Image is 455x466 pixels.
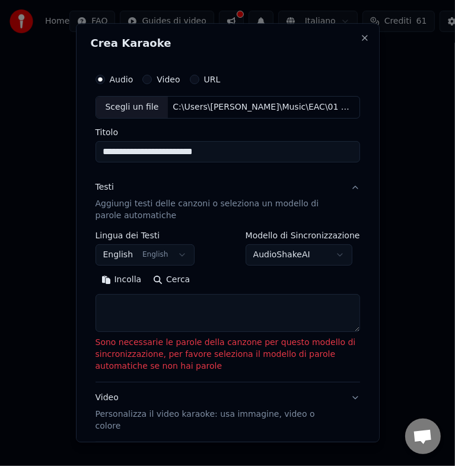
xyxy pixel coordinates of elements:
label: Modello di Sincronizzazione [246,231,360,240]
h2: Crea Karaoke [91,38,365,49]
div: C:\Users\[PERSON_NAME]\Music\EAC\01 Nel blu dipinto di blu.wav [168,101,359,113]
label: Titolo [96,128,360,136]
button: Incolla [96,270,148,289]
p: Personalizza il video karaoke: usa immagine, video o colore [96,408,341,432]
label: URL [204,75,221,84]
label: Lingua dei Testi [96,231,195,240]
label: Video [157,75,180,84]
button: Cerca [147,270,196,289]
div: Scegli un file [96,97,168,118]
p: Aggiungi testi delle canzoni o seleziona un modello di parole automatiche [96,198,341,222]
div: TestiAggiungi testi delle canzoni o seleziona un modello di parole automatiche [96,231,360,382]
div: Video [96,392,341,432]
label: Audio [110,75,133,84]
button: VideoPersonalizza il video karaoke: usa immagine, video o colore [96,382,360,442]
p: Sono necessarie le parole della canzone per questo modello di sincronizzazione, per favore selezi... [96,337,360,372]
div: Testi [96,181,114,193]
button: TestiAggiungi testi delle canzoni o seleziona un modello di parole automatiche [96,172,360,231]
